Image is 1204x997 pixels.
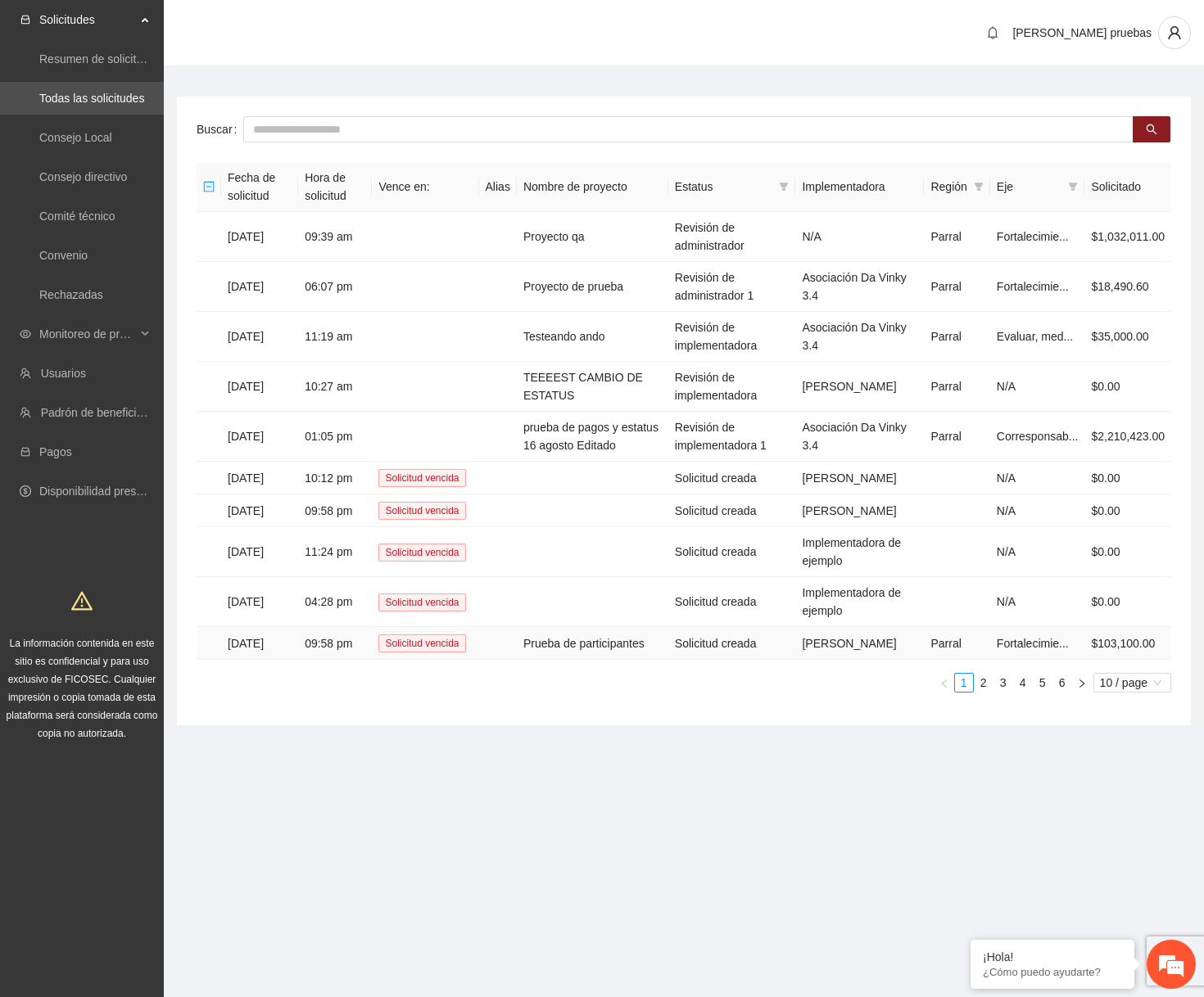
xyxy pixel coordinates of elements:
td: $0.00 [1084,527,1171,577]
button: bell [980,20,1006,46]
li: Next Page [1072,673,1092,692]
button: left [935,673,954,692]
td: Asociación Da Vinky 3.4 [795,412,924,462]
span: left [939,679,949,688]
span: bell [980,26,1005,39]
td: N/A [990,362,1085,412]
li: 6 [1052,673,1072,692]
li: 4 [1013,673,1033,692]
td: Solicitud creada [668,462,796,494]
span: Monitoreo de proyectos [39,318,136,350]
td: [DATE] [221,412,298,462]
span: filter [1065,174,1081,199]
td: Parral [924,312,989,362]
th: Solicitado [1084,162,1171,212]
a: Padrón de beneficiarios [41,406,161,419]
span: Solicitud vencida [378,544,465,562]
td: 09:58 pm [298,627,372,660]
td: [PERSON_NAME] [795,627,924,660]
a: Pagos [39,445,72,458]
td: 01:05 pm [298,412,372,462]
span: Fortalecimie... [997,280,1069,293]
span: Solicitud vencida [378,502,465,520]
td: N/A [990,494,1085,527]
td: [DATE] [221,312,298,362]
td: N/A [990,577,1085,627]
li: 2 [974,673,994,692]
td: Revisión de administrador [668,212,796,262]
td: [DATE] [221,262,298,312]
td: Parral [924,627,989,660]
td: Prueba de participantes [517,627,668,660]
td: Asociación Da Vinky 3.4 [795,312,924,362]
td: $103,100.00 [1084,627,1171,660]
label: Buscar [197,116,243,142]
td: [PERSON_NAME] [795,462,924,494]
span: search [1146,124,1157,137]
td: [DATE] [221,212,298,262]
a: Todas las solicitudes [39,92,144,105]
th: Alias [479,162,517,212]
td: 11:19 am [298,312,372,362]
td: Proyecto qa [517,212,668,262]
a: 5 [1034,674,1052,692]
td: $1,032,011.00 [1084,212,1171,262]
td: Implementadora de ejemplo [795,577,924,627]
th: Fecha de solicitud [221,162,298,212]
span: Fortalecimie... [997,230,1069,243]
a: 4 [1014,674,1032,692]
td: TEEEEST CAMBIO DE ESTATUS [517,362,668,412]
span: Solicitud vencida [378,634,465,652]
td: [PERSON_NAME] [795,362,924,412]
li: Previous Page [935,673,954,692]
button: right [1072,673,1092,692]
td: prueba de pagos y estatus 16 agosto Editado [517,412,668,462]
td: N/A [990,462,1085,494]
td: [DATE] [221,577,298,627]
td: 10:12 pm [298,462,372,494]
a: Rechazadas [39,288,103,301]
td: 10:27 am [298,362,372,412]
span: filter [971,174,987,199]
span: Solicitud vencida [378,469,465,487]
td: 11:24 pm [298,527,372,577]
button: search [1133,116,1170,142]
td: $0.00 [1084,494,1171,527]
a: Comité técnico [39,210,115,223]
td: [DATE] [221,462,298,494]
a: 6 [1053,674,1071,692]
td: $0.00 [1084,362,1171,412]
a: Consejo Local [39,131,112,144]
td: $18,490.60 [1084,262,1171,312]
td: Parral [924,212,989,262]
span: Fortalecimie... [997,637,1069,650]
button: user [1158,16,1191,49]
span: Eje [997,178,1062,196]
td: N/A [795,212,924,262]
td: Asociación Da Vinky 3.4 [795,262,924,312]
a: 1 [955,674,973,692]
td: $0.00 [1084,577,1171,627]
td: [DATE] [221,362,298,412]
li: 3 [994,673,1013,692]
td: 09:58 pm [298,494,372,527]
td: Revisión de implementadora 1 [668,412,796,462]
a: 3 [994,674,1012,692]
li: 5 [1033,673,1052,692]
td: 04:28 pm [298,577,372,627]
td: $2,210,423.00 [1084,412,1171,462]
td: Revisión de implementadora [668,362,796,412]
span: Evaluar, med... [997,330,1073,343]
td: [DATE] [221,494,298,527]
th: Hora de solicitud [298,162,372,212]
td: N/A [990,527,1085,577]
span: inbox [20,14,31,25]
span: eye [20,328,31,340]
span: right [1077,679,1087,688]
a: Usuarios [41,367,86,380]
span: user [1159,25,1190,40]
li: 1 [954,673,974,692]
td: Testeando ando [517,312,668,362]
th: Vence en: [372,162,478,212]
span: filter [776,174,792,199]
